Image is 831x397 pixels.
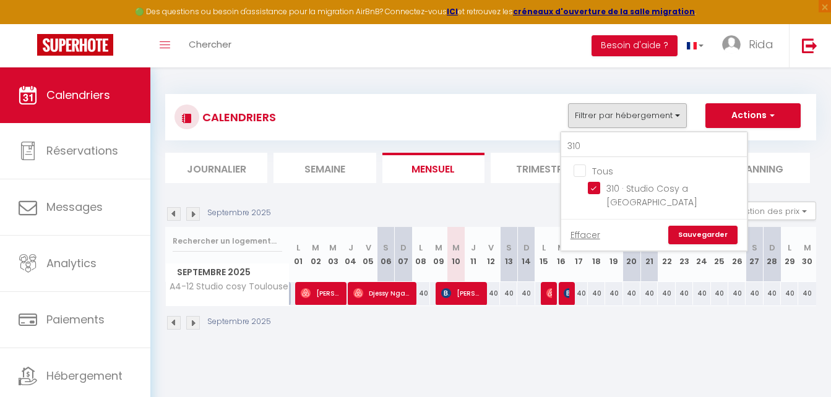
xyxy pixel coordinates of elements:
th: 03 [324,227,342,282]
abbr: D [523,242,530,254]
th: 25 [711,227,728,282]
th: 22 [658,227,675,282]
a: Chercher [179,24,241,67]
abbr: L [665,242,669,254]
abbr: J [594,242,599,254]
div: 40 [605,282,622,305]
span: Messages [46,199,103,215]
abbr: S [629,242,634,254]
p: Septembre 2025 [207,316,271,328]
abbr: D [646,242,652,254]
strong: créneaux d'ouverture de la salle migration [513,6,695,17]
a: ... Rida [713,24,789,67]
th: 16 [553,227,570,282]
span: [PERSON_NAME] [301,281,341,305]
div: 40 [483,282,500,305]
th: 21 [640,227,658,282]
span: Djessy Ngaka [353,281,411,305]
abbr: V [611,242,617,254]
li: Trimestre [491,153,593,183]
p: Septembre 2025 [207,207,271,219]
th: 24 [693,227,710,282]
abbr: M [681,242,688,254]
th: 23 [676,227,693,282]
div: 40 [588,282,605,305]
abbr: L [419,242,423,254]
abbr: V [734,242,740,254]
li: Planning [708,153,810,183]
span: Rida [749,36,773,52]
abbr: M [452,242,460,254]
img: logout [802,38,817,53]
span: [PERSON_NAME] [PERSON_NAME] [546,281,552,305]
div: 40 [517,282,535,305]
div: 40 [798,282,816,305]
div: 40 [693,282,710,305]
span: Calendriers [46,87,110,103]
abbr: L [788,242,791,254]
abbr: M [575,242,583,254]
th: 01 [290,227,307,282]
th: 19 [605,227,622,282]
th: 26 [728,227,746,282]
span: Septembre 2025 [166,263,289,281]
div: 40 [764,282,781,305]
span: Paiements [46,312,105,327]
img: Super Booking [37,34,113,56]
abbr: M [804,242,811,254]
th: 15 [535,227,553,282]
span: Chercher [189,38,231,51]
th: 20 [623,227,640,282]
a: Sauvegarder [668,226,738,244]
span: Ludivine Cannepin [564,281,569,305]
div: 40 [500,282,517,305]
th: 28 [764,227,781,282]
span: Analytics [46,255,97,271]
th: 09 [430,227,447,282]
span: Hébergement [46,368,123,383]
span: Réservations [46,143,118,158]
th: 02 [307,227,324,282]
div: 40 [711,282,728,305]
abbr: M [435,242,442,254]
h3: CALENDRIERS [199,103,276,131]
div: 40 [746,282,763,305]
th: 13 [500,227,517,282]
th: 14 [517,227,535,282]
li: Journalier [165,153,267,183]
abbr: M [558,242,565,254]
button: Actions [705,103,801,128]
abbr: L [296,242,300,254]
a: Effacer [571,228,600,242]
div: 40 [781,282,798,305]
div: 40 [412,282,429,305]
abbr: S [383,242,389,254]
th: 07 [395,227,412,282]
button: Gestion des prix [724,202,816,220]
abbr: D [769,242,775,254]
th: 06 [377,227,394,282]
div: 40 [640,282,658,305]
th: 18 [588,227,605,282]
div: 40 [658,282,675,305]
span: [PERSON_NAME] [441,281,481,305]
div: 40 [571,282,588,305]
img: ... [722,35,741,54]
button: Filtrer par hébergement [568,103,687,128]
abbr: L [542,242,546,254]
li: Mensuel [382,153,484,183]
abbr: J [717,242,722,254]
div: 40 [623,282,640,305]
abbr: D [400,242,407,254]
span: 310 · Studio Cosy a [GEOGRAPHIC_DATA] [606,182,697,208]
th: 04 [342,227,360,282]
th: 27 [746,227,763,282]
th: 11 [465,227,482,282]
th: 08 [412,227,429,282]
a: ICI [447,6,458,17]
abbr: M [329,242,337,254]
abbr: J [471,242,476,254]
abbr: J [348,242,353,254]
abbr: S [752,242,757,254]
